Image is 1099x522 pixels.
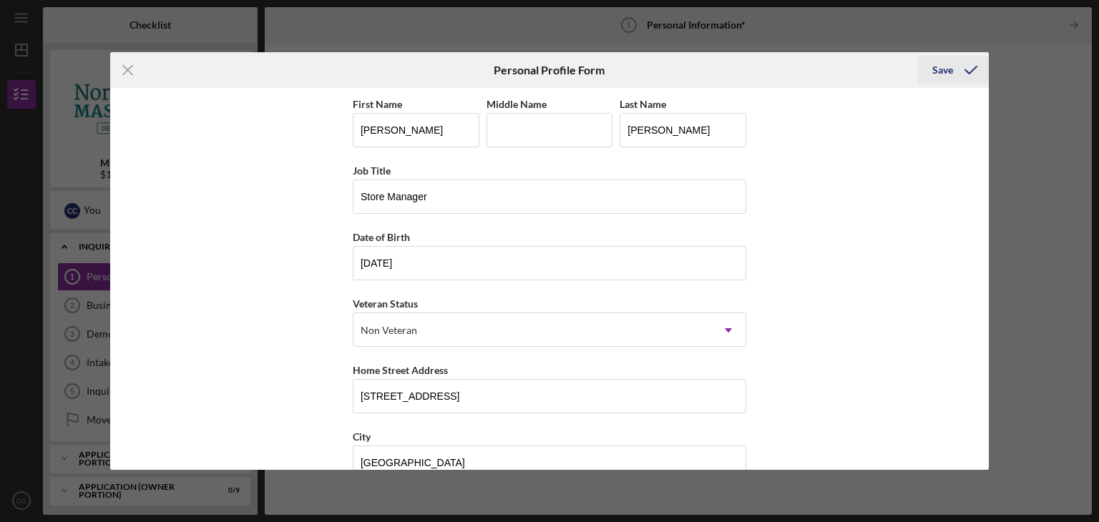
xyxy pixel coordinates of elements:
[353,98,402,110] label: First Name
[353,430,371,443] label: City
[353,231,410,243] label: Date of Birth
[487,98,547,110] label: Middle Name
[932,56,953,84] div: Save
[620,98,666,110] label: Last Name
[361,325,417,336] div: Non Veteran
[353,164,391,177] label: Job Title
[918,56,989,84] button: Save
[494,64,605,77] h6: Personal Profile Form
[353,364,448,376] label: Home Street Address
